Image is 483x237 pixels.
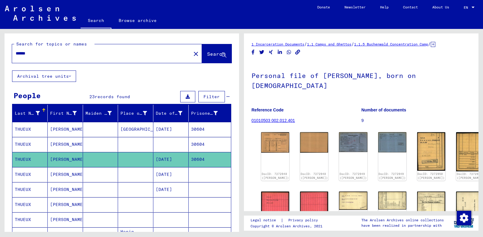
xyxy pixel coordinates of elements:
mat-cell: THUEUX [12,197,48,212]
mat-label: Search for topics or names [16,41,87,47]
img: 001.jpg [261,192,289,230]
img: 001.jpg [417,192,445,230]
mat-cell: [DATE] [153,152,189,167]
mat-cell: [PERSON_NAME] [48,197,83,212]
button: Share on Xing [268,48,274,56]
mat-cell: [DATE] [153,122,189,137]
mat-cell: THUEUX [12,167,48,182]
div: Date of Birth [156,110,182,117]
div: Last Name [15,108,47,118]
b: Reference Code [251,108,284,112]
mat-cell: 30604 [189,152,231,167]
button: Archival tree units [12,70,76,82]
div: Maiden Name [85,108,120,118]
span: / [428,41,431,47]
mat-cell: 30604 [189,122,231,137]
mat-header-cell: Prisoner # [189,105,231,122]
img: 001.jpg [417,132,445,170]
img: 002.jpg [378,132,406,152]
a: Search [81,13,111,29]
button: Copy link [295,48,301,56]
a: DocID: 7272948 ([PERSON_NAME]) [301,172,328,180]
mat-cell: 30604 [189,137,231,152]
mat-cell: THUEUX [12,122,48,137]
a: DocID: 7272948 ([PERSON_NAME]) [262,172,289,180]
b: Number of documents [361,108,406,112]
mat-cell: THUEUX [12,137,48,152]
mat-cell: [DATE] [153,167,189,182]
img: yv_logo.png [453,215,475,230]
mat-select-trigger: EN [464,5,468,10]
mat-cell: [PERSON_NAME] [48,182,83,197]
mat-cell: THUEUX [12,182,48,197]
div: | [251,217,325,223]
p: Copyright © Arolsen Archives, 2021 [251,223,325,229]
div: Prisoner # [191,108,225,118]
button: Share on Facebook [250,48,256,56]
button: Share on LinkedIn [277,48,283,56]
mat-cell: [PERSON_NAME] [48,122,83,137]
mat-header-cell: First Name [48,105,83,122]
img: 002.jpg [300,132,328,152]
mat-header-cell: Place of Birth [118,105,153,122]
span: Search [207,51,225,57]
mat-cell: [PERSON_NAME] [48,212,83,227]
img: Zustimmung ändern [457,211,471,225]
img: 001.jpg [261,132,289,152]
a: DocID: 7272949 ([PERSON_NAME]) [340,172,367,180]
button: Clear [190,48,202,60]
div: Place of Birth [120,108,155,118]
mat-icon: close [192,50,200,58]
div: Date of Birth [156,108,190,118]
div: First Name [50,110,77,117]
a: Browse archive [111,13,164,28]
span: / [351,41,354,47]
mat-cell: THUEUX [12,212,48,227]
a: DocID: 7272950 ([PERSON_NAME]) [417,172,445,180]
a: 1.1 Camps and Ghettos [307,42,351,46]
mat-cell: THUEUX [12,152,48,167]
h1: Personal file of [PERSON_NAME], born on [DEMOGRAPHIC_DATA] [251,62,471,98]
span: 23 [89,94,95,99]
a: 1 Incarceration Documents [251,42,304,46]
mat-header-cell: Last Name [12,105,48,122]
button: Filter [198,91,225,102]
a: 1.1.5 Buchenwald Concentration Camp [354,42,428,46]
p: The Arolsen Archives online collections [361,217,444,223]
mat-cell: [PERSON_NAME] [48,137,83,152]
div: People [14,90,41,101]
button: Search [202,44,232,63]
mat-header-cell: Date of Birth [153,105,189,122]
div: Prisoner # [191,110,218,117]
mat-cell: [GEOGRAPHIC_DATA] [118,122,153,137]
p: have been realized in partnership with [361,223,444,228]
span: Filter [203,94,220,99]
a: DocID: 7272949 ([PERSON_NAME]) [379,172,406,180]
img: Arolsen_neg.svg [5,6,76,21]
p: 9 [361,117,471,124]
img: 002.jpg [378,192,406,210]
div: Maiden Name [85,110,112,117]
img: 001.jpg [339,192,367,210]
span: records found [95,94,130,99]
button: Share on Twitter [259,48,265,56]
img: 002.jpg [300,192,328,231]
mat-cell: [PERSON_NAME] [48,167,83,182]
div: Place of Birth [120,110,147,117]
mat-cell: [DATE] [153,182,189,197]
div: First Name [50,108,84,118]
a: Legal notice [251,217,281,223]
img: 001.jpg [339,132,367,152]
span: / [304,41,307,47]
mat-header-cell: Maiden Name [83,105,118,122]
div: Last Name [15,110,40,117]
a: 01010503 002.012.401 [251,118,295,123]
a: Privacy policy [283,217,325,223]
button: Share on WhatsApp [286,48,292,56]
mat-cell: [PERSON_NAME] [48,152,83,167]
